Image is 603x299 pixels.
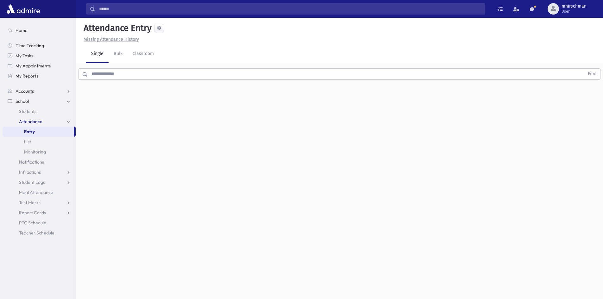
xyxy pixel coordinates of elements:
span: Student Logs [19,179,45,185]
span: Teacher Schedule [19,230,54,236]
a: Monitoring [3,147,76,157]
a: Entry [3,127,74,137]
a: Test Marks [3,197,76,208]
a: Student Logs [3,177,76,187]
span: Home [16,28,28,33]
u: Missing Attendance History [84,37,139,42]
a: PTC Schedule [3,218,76,228]
a: Report Cards [3,208,76,218]
span: My Tasks [16,53,33,59]
a: Home [3,25,76,35]
span: PTC Schedule [19,220,46,226]
span: My Reports [16,73,38,79]
span: mhirschman [562,4,587,9]
span: Time Tracking [16,43,44,48]
span: Test Marks [19,200,41,205]
span: List [24,139,31,145]
span: Attendance [19,119,42,124]
a: Missing Attendance History [81,37,139,42]
a: Bulk [109,45,128,63]
span: Accounts [16,88,34,94]
img: AdmirePro [5,3,41,15]
a: School [3,96,76,106]
a: My Appointments [3,61,76,71]
span: My Appointments [16,63,51,69]
span: Infractions [19,169,41,175]
span: Students [19,109,36,114]
a: Time Tracking [3,40,76,51]
input: Search [95,3,485,15]
a: Teacher Schedule [3,228,76,238]
button: Find [584,69,600,79]
a: My Reports [3,71,76,81]
span: User [562,9,587,14]
h5: Attendance Entry [81,23,152,34]
a: Attendance [3,116,76,127]
span: Report Cards [19,210,46,215]
a: Classroom [128,45,159,63]
a: My Tasks [3,51,76,61]
a: List [3,137,76,147]
a: Meal Attendance [3,187,76,197]
span: Monitoring [24,149,46,155]
span: Meal Attendance [19,190,53,195]
span: School [16,98,29,104]
a: Students [3,106,76,116]
span: Notifications [19,159,44,165]
span: Entry [24,129,35,134]
a: Accounts [3,86,76,96]
a: Single [86,45,109,63]
a: Notifications [3,157,76,167]
a: Infractions [3,167,76,177]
